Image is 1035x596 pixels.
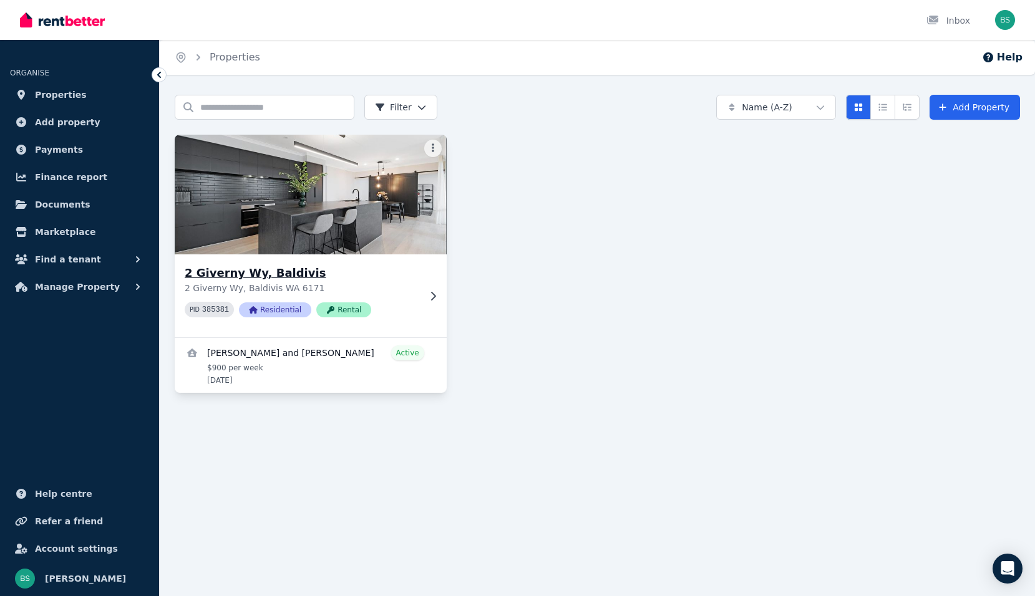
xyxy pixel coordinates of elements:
a: Properties [10,82,149,107]
div: View options [846,95,920,120]
p: 2 Giverny Wy, Baldivis WA 6171 [185,282,419,294]
button: Manage Property [10,274,149,299]
div: Open Intercom Messenger [993,554,1023,584]
div: Inbox [926,14,970,27]
span: Help centre [35,486,92,501]
a: Refer a friend [10,509,149,534]
span: Account settings [35,541,118,556]
h3: 2 Giverny Wy, Baldivis [185,264,419,282]
span: Find a tenant [35,252,101,267]
a: View details for Martin Ball and Jennifer McGivern [175,338,447,393]
span: [PERSON_NAME] [45,571,126,586]
a: Add Property [930,95,1020,120]
span: Finance report [35,170,107,185]
span: ORGANISE [10,69,49,77]
a: Add property [10,110,149,135]
span: Refer a friend [35,514,103,529]
button: Name (A-Z) [716,95,836,120]
a: Finance report [10,165,149,190]
button: Compact list view [870,95,895,120]
img: Brad Stout [15,569,35,589]
img: Brad Stout [995,10,1015,30]
span: Name (A-Z) [742,101,792,113]
a: Marketplace [10,219,149,244]
a: Payments [10,137,149,162]
button: Help [982,50,1023,65]
span: Residential [239,302,311,317]
a: Account settings [10,536,149,561]
button: Find a tenant [10,247,149,272]
button: More options [424,140,442,157]
img: RentBetter [20,11,105,29]
span: Rental [316,302,371,317]
a: Properties [210,51,260,63]
span: Documents [35,197,90,212]
a: Help centre [10,481,149,506]
a: 2 Giverny Wy, Baldivis2 Giverny Wy, Baldivis2 Giverny Wy, Baldivis WA 6171PID 385381ResidentialRe... [175,135,447,337]
span: Payments [35,142,83,157]
nav: Breadcrumb [160,40,275,75]
span: Add property [35,115,100,130]
button: Filter [364,95,437,120]
span: Manage Property [35,279,120,294]
span: Filter [375,101,412,113]
code: 385381 [202,305,229,314]
span: Properties [35,87,87,102]
span: Marketplace [35,224,95,239]
button: Expanded list view [895,95,920,120]
button: Card view [846,95,871,120]
small: PID [190,306,200,313]
img: 2 Giverny Wy, Baldivis [168,132,453,257]
a: Documents [10,192,149,217]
